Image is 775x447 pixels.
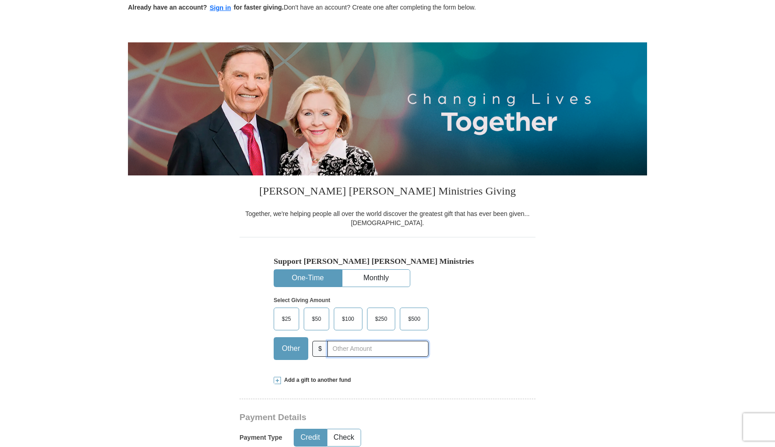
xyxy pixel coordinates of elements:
[312,341,328,357] span: $
[327,341,428,357] input: Other Amount
[277,342,305,355] span: Other
[240,209,535,227] div: Together, we're helping people all over the world discover the greatest gift that has ever been g...
[274,270,342,287] button: One-Time
[128,4,284,11] strong: Already have an account? for faster giving.
[207,3,234,13] button: Sign in
[240,412,472,423] h3: Payment Details
[274,257,501,266] h5: Support [PERSON_NAME] [PERSON_NAME] Ministries
[403,312,425,326] span: $500
[327,429,361,446] button: Check
[307,312,326,326] span: $50
[240,434,282,442] h5: Payment Type
[342,270,410,287] button: Monthly
[294,429,326,446] button: Credit
[337,312,359,326] span: $100
[281,376,351,384] span: Add a gift to another fund
[128,3,647,13] p: Don't have an account? Create one after completing the form below.
[274,297,330,303] strong: Select Giving Amount
[371,312,392,326] span: $250
[240,175,535,209] h3: [PERSON_NAME] [PERSON_NAME] Ministries Giving
[277,312,296,326] span: $25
